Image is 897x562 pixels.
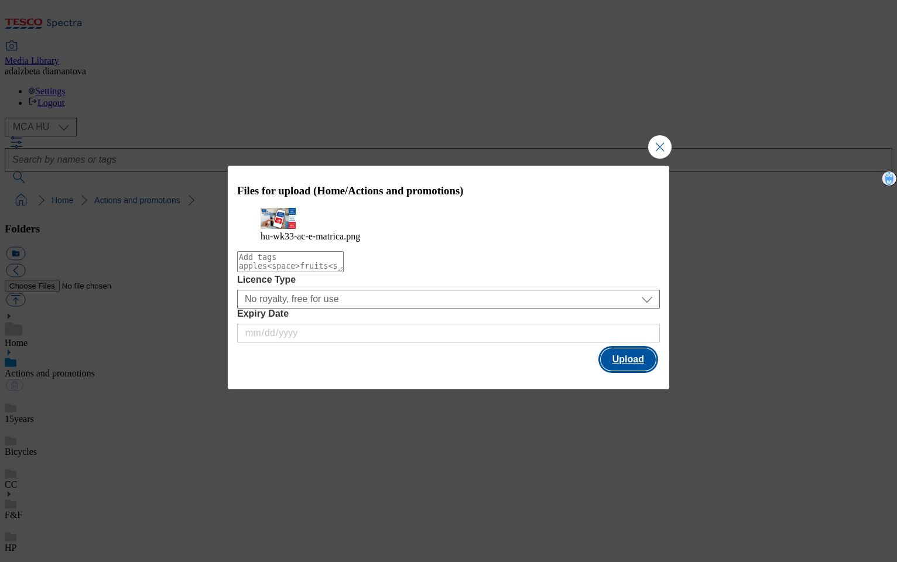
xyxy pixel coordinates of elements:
[237,275,660,285] label: Licence Type
[261,208,296,229] img: preview
[648,135,672,159] button: Close Modal
[261,231,636,242] figcaption: hu-wk33-ac-e-matrica.png
[237,184,660,197] h3: Files for upload (Home/Actions and promotions)
[237,309,660,319] label: Expiry Date
[228,166,669,390] div: Modal
[601,348,656,371] button: Upload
